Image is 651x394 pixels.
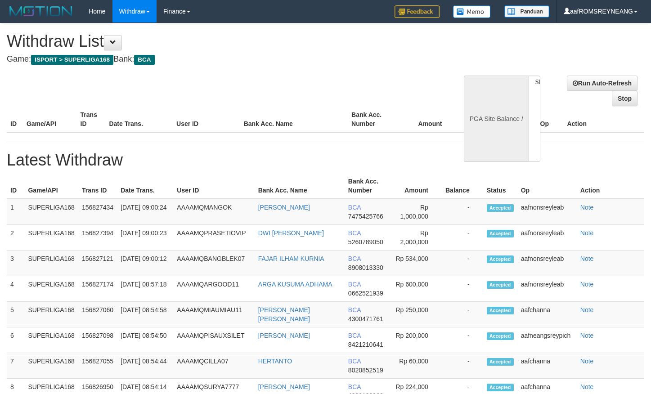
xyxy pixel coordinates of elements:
[348,358,361,365] span: BCA
[442,327,483,353] td: -
[455,107,505,132] th: Balance
[24,199,78,225] td: SUPERLIGA168
[173,276,254,302] td: AAAAMQARGOOD11
[105,107,173,132] th: Date Trans.
[7,55,425,64] h4: Game: Bank:
[348,204,361,211] span: BCA
[7,151,644,169] h1: Latest Withdraw
[390,353,442,379] td: Rp 60,000
[345,173,390,199] th: Bank Acc. Number
[580,204,594,211] a: Note
[580,306,594,313] a: Note
[31,55,113,65] span: ISPORT > SUPERLIGA168
[442,302,483,327] td: -
[442,199,483,225] td: -
[7,225,24,251] td: 2
[24,225,78,251] td: SUPERLIGA168
[348,290,383,297] span: 0662521939
[390,276,442,302] td: Rp 600,000
[487,255,514,263] span: Accepted
[348,367,383,374] span: 8020852519
[517,302,577,327] td: aafchanna
[442,225,483,251] td: -
[258,332,310,339] a: [PERSON_NAME]
[487,230,514,237] span: Accepted
[517,199,577,225] td: aafnonsreyleab
[117,199,173,225] td: [DATE] 09:00:24
[117,302,173,327] td: [DATE] 08:54:58
[117,251,173,276] td: [DATE] 09:00:12
[348,306,361,313] span: BCA
[580,332,594,339] a: Note
[78,276,117,302] td: 156827174
[537,107,564,132] th: Op
[504,5,549,18] img: panduan.png
[117,327,173,353] td: [DATE] 08:54:50
[258,306,310,322] a: [PERSON_NAME] [PERSON_NAME]
[580,383,594,390] a: Note
[487,384,514,391] span: Accepted
[348,315,383,322] span: 4300471761
[258,383,310,390] a: [PERSON_NAME]
[78,199,117,225] td: 156827434
[348,107,402,132] th: Bank Acc. Number
[78,302,117,327] td: 156827060
[442,353,483,379] td: -
[134,55,154,65] span: BCA
[348,238,383,246] span: 5260789050
[517,173,577,199] th: Op
[78,173,117,199] th: Trans ID
[7,4,75,18] img: MOTION_logo.png
[7,251,24,276] td: 3
[7,107,23,132] th: ID
[24,276,78,302] td: SUPERLIGA168
[7,199,24,225] td: 1
[442,276,483,302] td: -
[487,204,514,212] span: Accepted
[517,225,577,251] td: aafnonsreyleab
[78,251,117,276] td: 156827121
[173,251,254,276] td: AAAAMQBANGBLEK07
[240,107,348,132] th: Bank Acc. Name
[117,353,173,379] td: [DATE] 08:54:44
[567,76,638,91] a: Run Auto-Refresh
[348,341,383,348] span: 8421210641
[612,91,638,106] a: Stop
[348,229,361,237] span: BCA
[402,107,456,132] th: Amount
[258,204,310,211] a: [PERSON_NAME]
[7,302,24,327] td: 5
[23,107,77,132] th: Game/API
[483,173,517,199] th: Status
[24,251,78,276] td: SUPERLIGA168
[173,199,254,225] td: AAAAMQMANGOK
[390,251,442,276] td: Rp 534,000
[258,358,292,365] a: HERTANTO
[348,264,383,271] span: 8908013330
[258,281,332,288] a: ARGA KUSUMA ADHAMA
[348,213,383,220] span: 7475425766
[464,76,529,162] div: PGA Site Balance /
[517,327,577,353] td: aafneangsreypich
[580,229,594,237] a: Note
[390,302,442,327] td: Rp 250,000
[7,32,425,50] h1: Withdraw List
[78,353,117,379] td: 156827055
[173,302,254,327] td: AAAAMQMIAUMIAU11
[580,281,594,288] a: Note
[348,255,361,262] span: BCA
[487,281,514,289] span: Accepted
[348,383,361,390] span: BCA
[117,276,173,302] td: [DATE] 08:57:18
[577,173,644,199] th: Action
[348,281,361,288] span: BCA
[442,173,483,199] th: Balance
[390,327,442,353] td: Rp 200,000
[24,353,78,379] td: SUPERLIGA168
[117,225,173,251] td: [DATE] 09:00:23
[173,173,254,199] th: User ID
[173,327,254,353] td: AAAAMQPISAUXSILET
[173,107,240,132] th: User ID
[442,251,483,276] td: -
[173,225,254,251] td: AAAAMQPRASETIOVIP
